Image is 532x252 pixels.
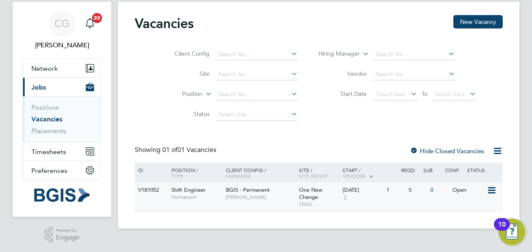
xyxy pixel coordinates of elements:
[443,163,465,177] div: Conf
[376,90,406,98] span: Select date
[135,146,218,154] div: Showing
[82,10,98,37] a: 20
[162,146,177,154] span: 01 of
[56,234,79,241] span: Engage
[54,18,69,29] span: CG
[319,90,367,98] label: Start Date
[162,146,216,154] span: 01 Vacancies
[215,49,298,60] input: Search for...
[13,2,111,217] nav: Main navigation
[23,188,101,202] a: Go to home page
[435,90,465,98] span: Select date
[56,227,79,234] span: Powered by
[299,172,327,179] span: Site Group
[373,69,455,80] input: Search for...
[499,219,525,245] button: Open Resource Center, 10 new notifications
[92,13,102,23] span: 20
[453,15,503,28] button: New Vacancy
[23,59,101,77] button: Network
[215,109,298,121] input: Select one
[312,50,360,58] label: Hiring Manager
[23,96,101,142] div: Jobs
[23,10,101,50] a: CG[PERSON_NAME]
[23,78,101,96] button: Jobs
[165,163,224,183] div: Position /
[299,186,322,201] span: One New Change
[31,103,59,111] a: Positions
[421,163,443,177] div: Sub
[23,40,101,50] span: Craig Grote
[450,183,487,198] div: Open
[31,64,58,72] span: Network
[23,142,101,161] button: Timesheets
[31,127,66,135] a: Placements
[161,50,210,57] label: Client Config
[215,89,298,100] input: Search for...
[299,201,339,208] span: FMS2
[419,88,430,99] span: To
[465,163,501,177] div: Status
[226,172,251,179] span: Manager
[161,110,210,118] label: Status
[297,163,341,183] div: Site /
[34,188,90,202] img: bgis-logo-retina.png
[498,224,506,235] div: 10
[31,167,67,175] span: Preferences
[428,183,450,198] div: 0
[31,83,46,91] span: Jobs
[224,163,297,183] div: Client Config /
[384,183,406,198] div: 1
[31,115,62,123] a: Vacancies
[23,161,101,180] button: Preferences
[399,163,421,177] div: Reqd
[340,163,399,184] div: Start /
[319,70,367,77] label: Vendor
[171,186,206,193] span: Shift Engineer
[44,227,80,243] a: Powered byEngage
[136,163,165,177] div: ID
[135,15,194,32] h2: Vacancies
[136,183,165,198] div: V181052
[343,187,382,194] div: [DATE]
[343,172,366,179] span: Vendors
[215,69,298,80] input: Search for...
[226,194,295,201] span: [PERSON_NAME]
[171,172,183,179] span: Type
[161,70,210,77] label: Site
[31,148,66,156] span: Timesheets
[171,194,222,201] span: Permanent
[343,194,348,201] span: 7
[373,49,455,60] input: Search for...
[226,186,270,193] span: BGIS - Permanent
[410,147,484,155] label: Hide Closed Vacancies
[154,90,202,98] label: Position
[407,183,428,198] div: 5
